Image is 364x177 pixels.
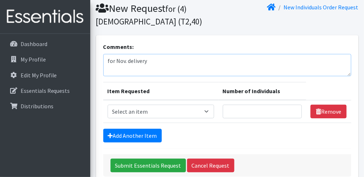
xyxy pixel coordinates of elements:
[284,4,359,11] a: New Individuals Order Request
[96,4,203,27] small: for (4) [DEMOGRAPHIC_DATA] (T2,40)
[21,72,57,79] p: Edit My Profile
[21,103,53,110] p: Distributions
[103,42,134,51] label: Comments:
[3,37,87,51] a: Dashboard
[3,52,87,67] a: My Profile
[103,129,162,142] a: Add Another Item
[21,87,70,94] p: Essentials Requests
[110,159,186,172] input: Submit Essentials Request
[21,56,46,63] p: My Profile
[21,40,47,47] p: Dashboard
[3,68,87,82] a: Edit My Profile
[187,159,234,172] a: Cancel Request
[3,99,87,113] a: Distributions
[311,105,347,118] a: Remove
[103,82,218,100] th: Item Requested
[3,83,87,98] a: Essentials Requests
[96,2,225,27] h1: New Request
[3,5,87,29] img: HumanEssentials
[218,82,307,100] th: Number of Individuals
